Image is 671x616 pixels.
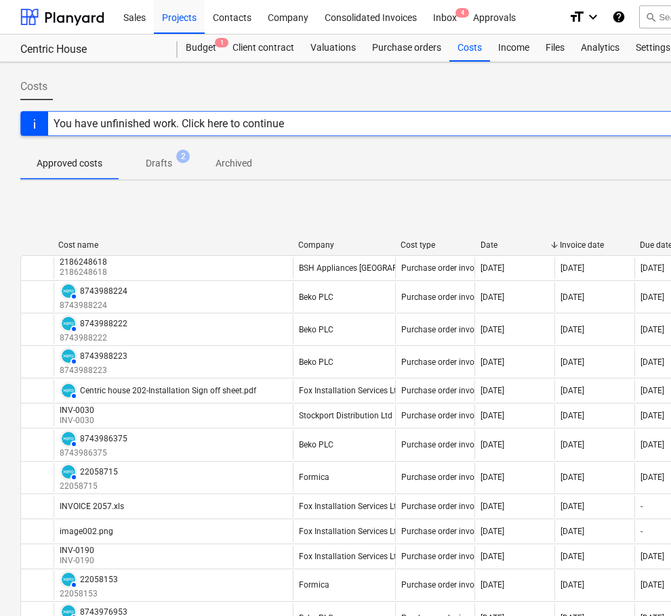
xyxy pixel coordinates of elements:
div: [DATE] [640,357,664,367]
div: [DATE] [481,472,504,482]
div: Cost type [401,240,470,250]
p: Archived [216,156,252,171]
div: [DATE] [481,357,504,367]
div: [DATE] [640,263,664,273]
div: Beko PLC [299,292,333,302]
div: Invoice has been synced with Xero and its status is currently AUTHORISED [60,430,77,447]
img: xero.svg [62,432,75,445]
div: INV-0190 [60,546,94,555]
span: 1 [215,38,228,47]
div: [DATE] [561,472,584,482]
div: Date [481,240,550,250]
div: You have unfinished work. Click here to continue [54,117,284,130]
div: INV-0030 [60,405,94,415]
div: 2186248618 [60,257,107,267]
div: Valuations [302,35,364,62]
div: 8743988222 [80,319,127,328]
div: Invoice date [560,240,629,250]
div: Beko PLC [299,325,333,334]
i: Knowledge base [612,9,626,25]
div: Invoice has been synced with Xero and its status is currently AUTHORISED [60,463,77,481]
div: [DATE] [640,472,664,482]
div: [DATE] [561,357,584,367]
div: Purchase order invoice [401,472,485,482]
div: Fox Installation Services Ltd [299,527,401,536]
a: Analytics [573,35,628,62]
div: Invoice has been synced with Xero and its status is currently AUTHORISED [60,282,77,300]
div: INVOICE 2057.xls [60,502,124,511]
div: Fox Installation Services Ltd [299,552,401,561]
div: Beko PLC [299,440,333,449]
span: 4 [455,8,469,18]
div: [DATE] [561,440,584,449]
p: 8743988222 [60,332,127,344]
div: [DATE] [481,527,504,536]
div: Formica [299,472,329,482]
div: [DATE] [561,502,584,511]
img: xero.svg [62,284,75,298]
div: [DATE] [481,263,504,273]
div: Invoice has been synced with Xero and its status is currently AUTHORISED [60,315,77,332]
div: [DATE] [640,440,664,449]
div: Cost name [58,240,287,250]
p: 8743986375 [60,447,127,459]
div: - [640,527,643,536]
div: [DATE] [561,386,584,395]
div: Stockport Distribution Ltd [299,411,392,420]
span: 2 [176,150,190,163]
div: Purchase order invoice [401,552,485,561]
div: [DATE] [481,580,504,590]
div: Purchase order invoice [401,580,485,590]
div: Purchase order invoice [401,527,485,536]
span: search [645,12,656,22]
a: Income [490,35,537,62]
div: [DATE] [561,325,584,334]
a: Files [537,35,573,62]
p: 8743988223 [60,365,127,376]
div: Purchase order invoice [401,325,485,334]
div: [DATE] [640,411,664,420]
a: Budget1 [178,35,224,62]
div: [DATE] [561,527,584,536]
p: INV-0030 [60,415,97,426]
p: Drafts [146,156,172,171]
div: [DATE] [640,292,664,302]
div: Purchase order invoice [401,386,485,395]
div: Fox Installation Services Ltd [299,502,401,511]
div: [DATE] [481,292,504,302]
div: [DATE] [481,386,504,395]
div: Invoice has been synced with Xero and its status is currently AUTHORISED [60,347,77,365]
div: Company [298,240,390,250]
p: INV-0190 [60,555,97,567]
i: keyboard_arrow_down [585,9,601,25]
div: Invoice has been synced with Xero and its status is currently AUTHORISED [60,571,77,588]
div: [DATE] [481,411,504,420]
div: Client contract [224,35,302,62]
a: Purchase orders [364,35,449,62]
div: image002.png [60,527,113,536]
a: Costs [449,35,490,62]
div: - [640,502,643,511]
div: Invoice has been synced with Xero and its status is currently AUTHORISED [60,382,77,399]
p: 22058153 [60,588,118,600]
div: Formica [299,580,329,590]
div: Fox Installation Services Ltd [299,386,401,395]
iframe: Chat Widget [603,551,671,616]
div: Purchase order invoice [401,263,485,273]
div: BSH Appliances [GEOGRAPHIC_DATA] [299,263,437,273]
img: xero.svg [62,465,75,479]
img: xero.svg [62,573,75,586]
img: xero.svg [62,384,75,397]
p: 22058715 [60,481,118,492]
div: Purchase order invoice [401,411,485,420]
div: [DATE] [561,292,584,302]
div: 22058153 [80,575,118,584]
i: format_size [569,9,585,25]
div: 8743988224 [80,286,127,296]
